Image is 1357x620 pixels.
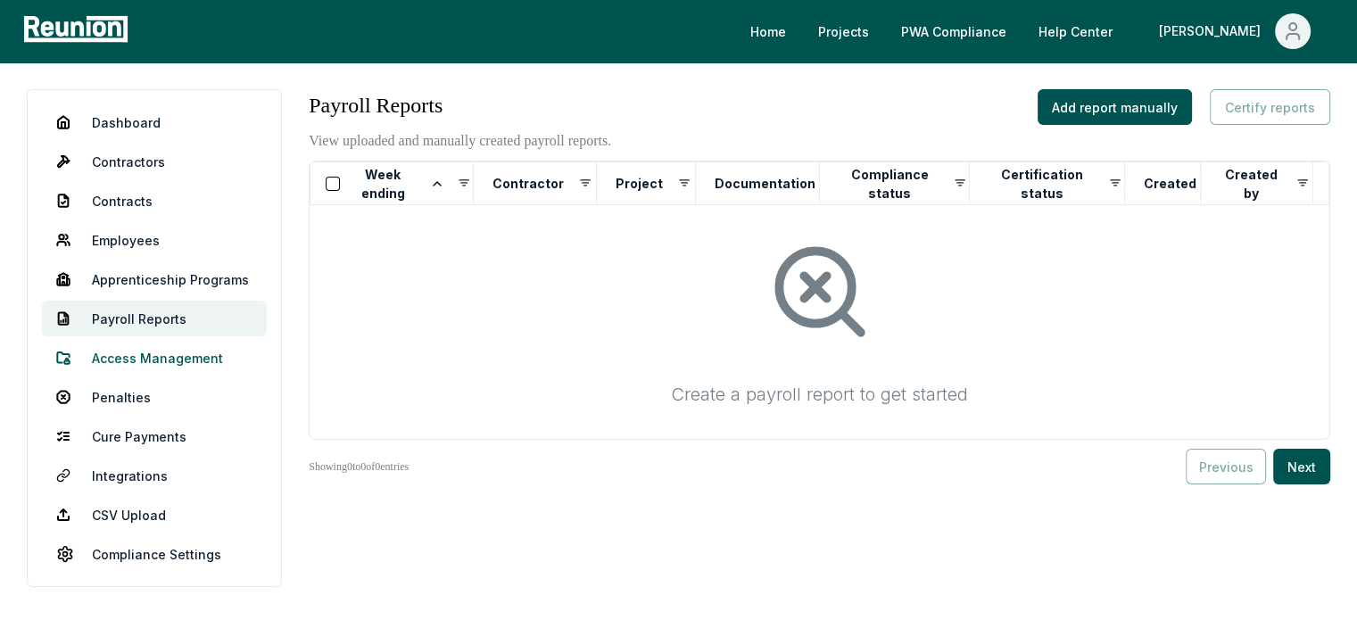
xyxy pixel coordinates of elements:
a: Integrations [42,458,267,493]
h3: Payroll Reports [309,89,611,121]
a: Projects [804,13,883,49]
a: Payroll Reports [42,301,267,336]
a: Apprenticeship Programs [42,261,267,297]
a: Cure Payments [42,418,267,454]
a: Help Center [1024,13,1127,49]
div: [PERSON_NAME] [1159,13,1268,49]
button: Created [1140,166,1200,202]
a: Penalties [42,379,267,415]
button: Next [1273,449,1330,484]
a: Home [736,13,800,49]
button: Add report manually [1038,89,1192,125]
a: Access Management [42,340,267,376]
button: Project [612,166,666,202]
button: Compliance status [835,166,945,202]
a: Dashboard [42,104,267,140]
a: Contractors [42,144,267,179]
nav: Main [736,13,1339,49]
button: [PERSON_NAME] [1145,13,1325,49]
p: View uploaded and manually created payroll reports. [309,130,611,152]
a: PWA Compliance [887,13,1021,49]
button: Contractor [489,166,567,202]
a: Compliance Settings [42,536,267,572]
p: Showing 0 to 0 of 0 entries [309,458,409,475]
button: Documentation [711,166,819,202]
a: CSV Upload [42,497,267,533]
button: Created by [1216,166,1287,202]
a: Employees [42,222,267,258]
a: Contracts [42,183,267,219]
div: Create a payroll report to get started [606,382,1034,407]
button: Week ending [347,166,448,202]
button: Certification status [985,166,1098,202]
